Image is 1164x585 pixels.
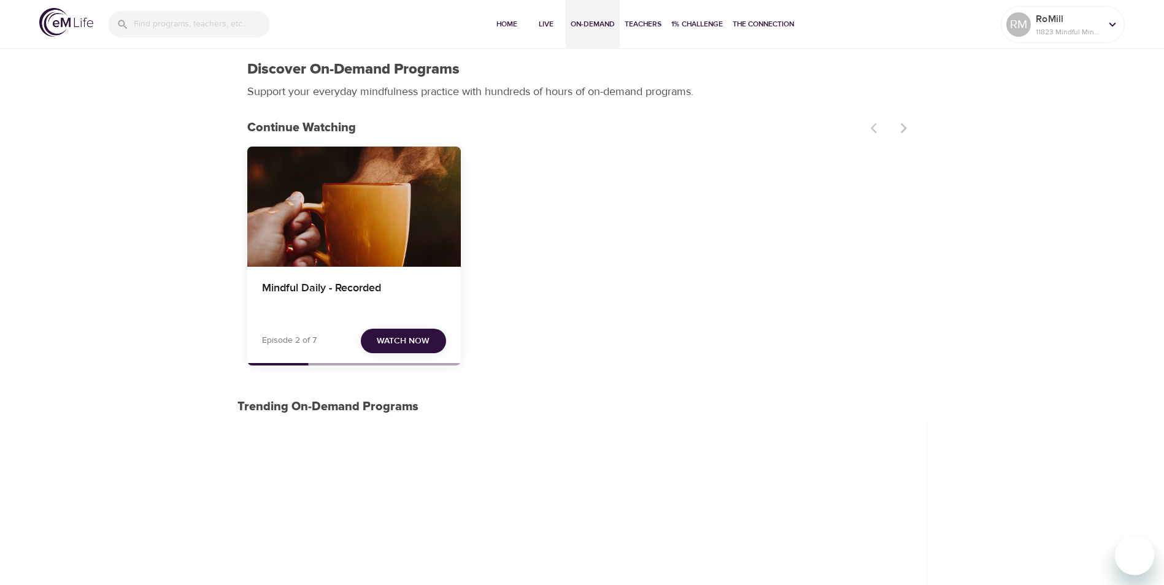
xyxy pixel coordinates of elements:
[361,329,446,354] button: Watch Now
[1115,536,1154,575] iframe: Button to launch messaging window
[1006,12,1031,37] div: RM
[1036,26,1101,37] p: 11823 Mindful Minutes
[671,18,723,31] span: 1% Challenge
[531,18,561,31] span: Live
[571,18,615,31] span: On-Demand
[247,83,707,100] p: Support your everyday mindfulness practice with hundreds of hours of on-demand programs.
[262,281,446,311] h4: Mindful Daily - Recorded
[492,18,522,31] span: Home
[262,334,317,347] p: Episode 2 of 7
[1036,12,1101,26] p: RoMill
[377,334,430,349] span: Watch Now
[625,18,661,31] span: Teachers
[134,11,270,37] input: Find programs, teachers, etc...
[733,18,794,31] span: The Connection
[39,8,93,37] img: logo
[247,61,460,78] h1: Discover On-Demand Programs
[237,400,927,414] h3: Trending On-Demand Programs
[247,147,461,267] button: Mindful Daily - Recorded
[247,121,863,135] h3: Continue Watching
